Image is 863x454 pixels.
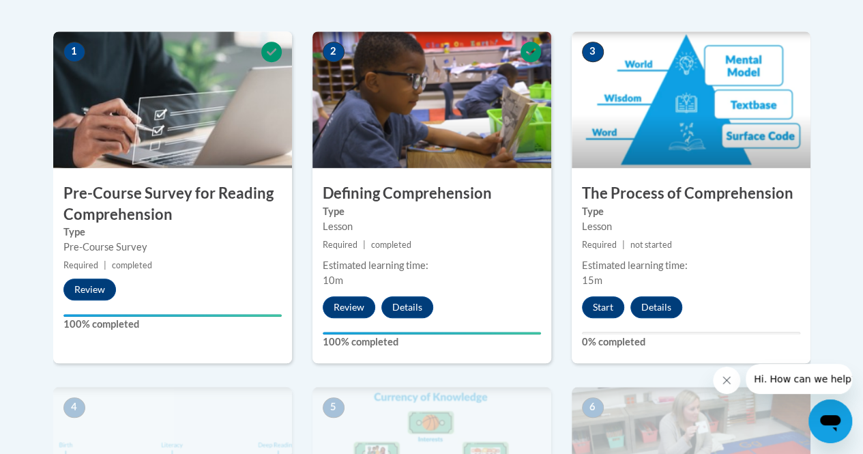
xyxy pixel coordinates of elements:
[323,240,357,250] span: Required
[371,240,411,250] span: completed
[582,219,800,234] div: Lesson
[582,397,604,418] span: 6
[312,31,551,168] img: Course Image
[582,240,617,250] span: Required
[323,274,343,286] span: 10m
[582,204,800,219] label: Type
[104,260,106,270] span: |
[63,42,85,62] span: 1
[630,296,682,318] button: Details
[582,296,624,318] button: Start
[323,296,375,318] button: Review
[63,314,282,317] div: Your progress
[713,367,740,394] iframe: Close message
[582,335,800,350] label: 0% completed
[312,183,551,204] h3: Defining Comprehension
[323,332,541,335] div: Your progress
[63,225,282,240] label: Type
[622,240,625,250] span: |
[582,42,604,62] span: 3
[63,317,282,332] label: 100% completed
[582,274,602,286] span: 15m
[323,42,345,62] span: 2
[746,364,852,394] iframe: Message from company
[572,183,810,204] h3: The Process of Comprehension
[112,260,152,270] span: completed
[582,258,800,273] div: Estimated learning time:
[63,240,282,255] div: Pre-Course Survey
[630,240,672,250] span: not started
[53,183,292,225] h3: Pre-Course Survey for Reading Comprehension
[323,397,345,418] span: 5
[63,260,98,270] span: Required
[363,240,366,250] span: |
[808,399,852,443] iframe: Button to launch messaging window
[323,204,541,219] label: Type
[572,31,810,168] img: Course Image
[63,397,85,418] span: 4
[323,335,541,350] label: 100% completed
[323,219,541,234] div: Lesson
[381,296,433,318] button: Details
[8,10,111,20] span: Hi. How can we help?
[53,31,292,168] img: Course Image
[63,279,116,300] button: Review
[323,258,541,273] div: Estimated learning time:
